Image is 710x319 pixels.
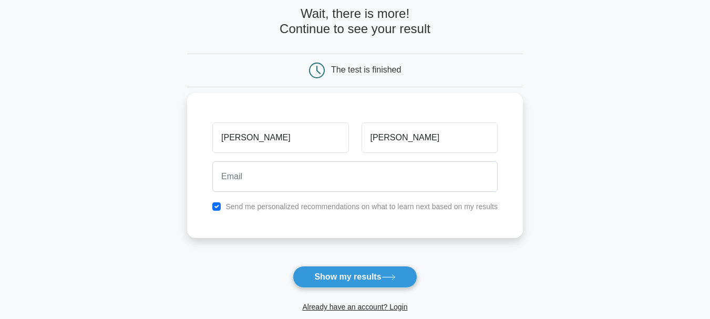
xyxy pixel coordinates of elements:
[212,122,348,153] input: First name
[212,161,498,192] input: Email
[225,202,498,211] label: Send me personalized recommendations on what to learn next based on my results
[302,303,407,311] a: Already have an account? Login
[331,65,401,74] div: The test is finished
[187,6,523,37] h4: Wait, there is more! Continue to see your result
[362,122,498,153] input: Last name
[293,266,417,288] button: Show my results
